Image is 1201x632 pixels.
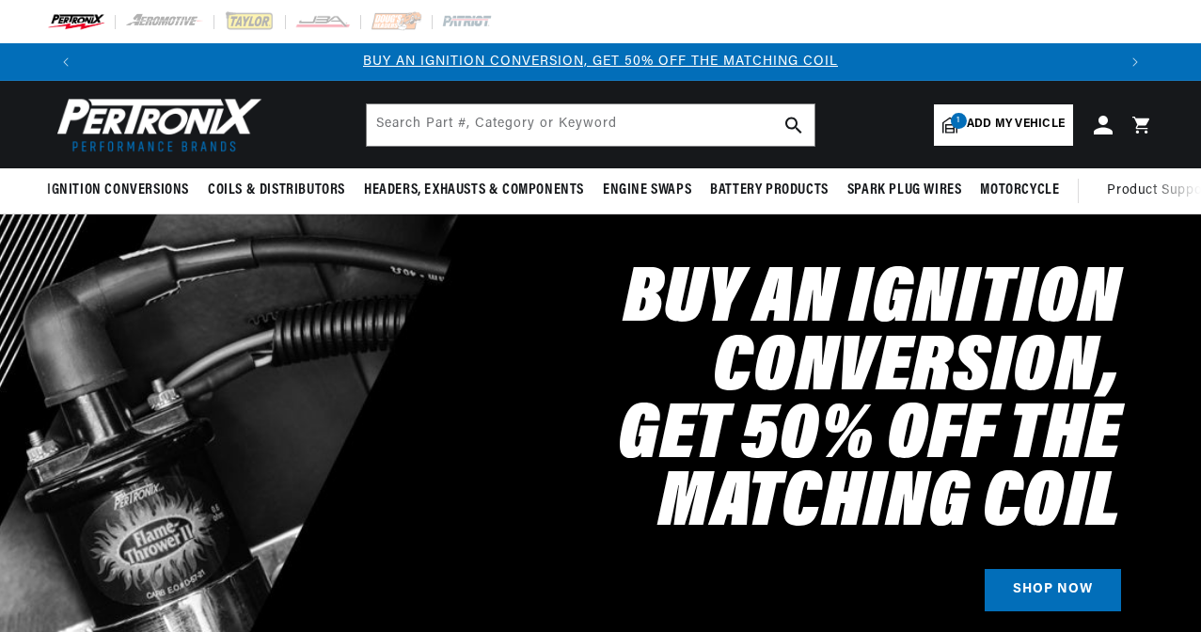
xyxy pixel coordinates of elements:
[847,181,962,200] span: Spark Plug Wires
[1116,43,1154,81] button: Translation missing: en.sections.announcements.next_announcement
[47,168,198,213] summary: Ignition Conversions
[355,168,593,213] summary: Headers, Exhausts & Components
[364,181,584,200] span: Headers, Exhausts & Components
[985,569,1121,611] a: SHOP NOW
[971,168,1068,213] summary: Motorcycle
[773,104,814,146] button: search button
[710,181,829,200] span: Battery Products
[701,168,838,213] summary: Battery Products
[367,104,814,146] input: Search Part #, Category or Keyword
[317,267,1121,539] h2: Buy an Ignition Conversion, Get 50% off the Matching Coil
[951,113,967,129] span: 1
[967,116,1065,134] span: Add my vehicle
[47,43,85,81] button: Translation missing: en.sections.announcements.previous_announcement
[47,181,189,200] span: Ignition Conversions
[838,168,972,213] summary: Spark Plug Wires
[934,104,1073,146] a: 1Add my vehicle
[593,168,701,213] summary: Engine Swaps
[980,181,1059,200] span: Motorcycle
[198,168,355,213] summary: Coils & Distributors
[47,92,263,157] img: Pertronix
[85,52,1116,72] div: 1 of 3
[208,181,345,200] span: Coils & Distributors
[85,52,1116,72] div: Announcement
[363,55,838,69] a: BUY AN IGNITION CONVERSION, GET 50% OFF THE MATCHING COIL
[603,181,691,200] span: Engine Swaps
